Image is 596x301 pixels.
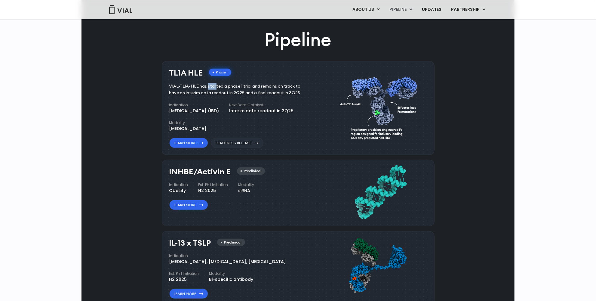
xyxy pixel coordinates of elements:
[238,188,254,194] div: siRNA
[169,120,207,126] h4: Modality
[169,253,286,259] h4: Indication
[169,167,231,176] h3: INHBE/Activin E
[109,5,133,14] img: Vial Logo
[169,188,188,194] div: Obesity
[446,5,490,15] a: PARTNERSHIPMenu Toggle
[169,126,207,132] div: [MEDICAL_DATA]
[340,66,421,148] img: TL1A antibody diagram.
[211,138,263,148] a: Read Press Release
[169,83,310,96] div: VIAL-TL1A-HLE has started a phase 1 trial and remains on track to have an interim data readout in...
[229,102,294,108] h4: Next Data Catalyst
[169,182,188,188] h4: Indication
[265,27,331,52] h2: Pipeline
[209,271,253,276] h4: Modality
[169,276,199,283] div: H2 2025
[209,276,253,283] div: Bi-specific antibody
[169,271,199,276] h4: Est. Ph I Initiation
[198,182,228,188] h4: Est. Ph I Initiation
[209,69,231,76] div: Phase I
[169,102,219,108] h4: Indication
[169,138,208,148] a: Learn More
[169,239,211,247] h3: IL-13 x TSLP
[348,5,384,15] a: ABOUT USMenu Toggle
[169,289,208,299] a: Learn More
[417,5,446,15] a: UPDATES
[169,259,286,265] div: [MEDICAL_DATA], [MEDICAL_DATA], [MEDICAL_DATA]
[169,200,208,210] a: Learn More
[238,182,254,188] h4: Modality
[237,167,265,175] div: Preclinical
[169,69,203,77] h3: TL1A HLE
[169,108,219,114] div: [MEDICAL_DATA] (IBD)
[198,188,228,194] div: H2 2025
[217,239,245,246] div: Preclinical
[229,108,294,114] div: Interim data readout in 2Q25
[385,5,417,15] a: PIPELINEMenu Toggle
